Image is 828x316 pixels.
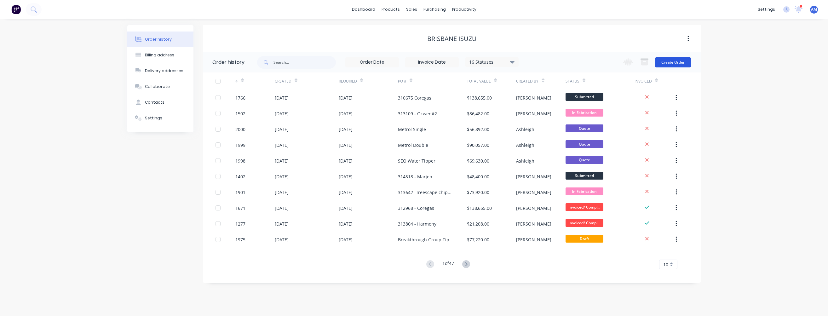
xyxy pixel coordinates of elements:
[235,95,245,101] div: 1766
[566,172,603,180] span: Submitted
[275,95,289,101] div: [DATE]
[467,189,489,196] div: $73,920.00
[398,126,426,133] div: Metrol Single
[566,140,603,148] span: Quote
[516,126,534,133] div: Ashleigh
[516,221,551,227] div: [PERSON_NAME]
[145,115,162,121] div: Settings
[339,236,353,243] div: [DATE]
[11,5,21,14] img: Factory
[398,142,428,148] div: Metrol Double
[442,260,454,269] div: 1 of 47
[566,203,603,211] span: Invoiced/ Compl...
[566,235,603,243] span: Draft
[635,72,674,90] div: Invoiced
[339,78,357,84] div: Required
[339,205,353,211] div: [DATE]
[516,95,551,101] div: [PERSON_NAME]
[145,84,170,89] div: Collaborate
[467,78,491,84] div: Total Value
[398,72,467,90] div: PO #
[275,221,289,227] div: [DATE]
[235,110,245,117] div: 1502
[635,78,652,84] div: Invoiced
[516,158,534,164] div: Ashleigh
[467,158,489,164] div: $69,630.00
[467,95,492,101] div: $138,655.00
[145,37,172,42] div: Order history
[566,78,579,84] div: Status
[566,124,603,132] span: Quote
[339,158,353,164] div: [DATE]
[275,236,289,243] div: [DATE]
[127,47,193,63] button: Billing address
[339,221,353,227] div: [DATE]
[467,72,516,90] div: Total Value
[275,189,289,196] div: [DATE]
[516,110,551,117] div: [PERSON_NAME]
[339,110,353,117] div: [DATE]
[275,173,289,180] div: [DATE]
[235,126,245,133] div: 2000
[398,205,434,211] div: 312968 - Coregas
[235,158,245,164] div: 1998
[235,142,245,148] div: 1999
[467,236,489,243] div: $77,220.00
[275,205,289,211] div: [DATE]
[275,110,289,117] div: [DATE]
[398,189,454,196] div: 313642 -Treescape chipper with box
[127,95,193,110] button: Contacts
[235,72,275,90] div: #
[516,189,551,196] div: [PERSON_NAME]
[127,32,193,47] button: Order history
[235,189,245,196] div: 1901
[346,58,399,67] input: Order Date
[273,56,336,69] input: Search...
[655,57,691,67] button: Create Order
[275,142,289,148] div: [DATE]
[275,126,289,133] div: [DATE]
[516,78,538,84] div: Created By
[275,78,291,84] div: Created
[516,142,534,148] div: Ashleigh
[427,35,477,43] div: Brisbane Isuzu
[212,59,244,66] div: Order history
[566,156,603,164] span: Quote
[339,126,353,133] div: [DATE]
[275,72,339,90] div: Created
[339,173,353,180] div: [DATE]
[467,126,489,133] div: $56,892.00
[755,5,778,14] div: settings
[405,58,458,67] input: Invoice Date
[398,110,437,117] div: 313109 - Ocwen#2
[516,173,551,180] div: [PERSON_NAME]
[811,7,817,12] span: AM
[398,95,431,101] div: 310675 Coregas
[467,221,489,227] div: $21,208.00
[663,261,668,268] span: 10
[449,5,480,14] div: productivity
[566,72,635,90] div: Status
[516,236,551,243] div: [PERSON_NAME]
[127,63,193,79] button: Delivery addresses
[467,173,489,180] div: $48,400.00
[566,109,603,117] span: In Fabrication
[275,158,289,164] div: [DATE]
[566,219,603,227] span: Invoiced/ Compl...
[420,5,449,14] div: purchasing
[339,95,353,101] div: [DATE]
[516,205,551,211] div: [PERSON_NAME]
[398,78,406,84] div: PO #
[516,72,565,90] div: Created By
[467,205,492,211] div: $138,655.00
[566,187,603,195] span: In Fabrication
[349,5,378,14] a: dashboard
[403,5,420,14] div: sales
[398,173,432,180] div: 314518 - Marjen
[378,5,403,14] div: products
[339,142,353,148] div: [DATE]
[127,79,193,95] button: Collaborate
[566,93,603,101] span: Submitted
[145,52,174,58] div: Billing address
[467,142,489,148] div: $90,057.00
